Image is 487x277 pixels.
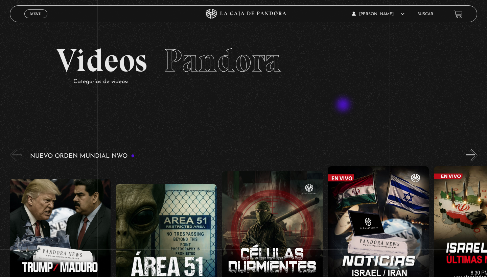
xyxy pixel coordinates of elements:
[454,9,463,19] a: View your shopping cart
[10,149,22,161] button: Previous
[56,45,431,77] h2: Videos
[164,41,281,80] span: Pandora
[73,77,431,87] p: Categorías de videos:
[352,12,404,16] span: [PERSON_NAME]
[30,153,135,159] h3: Nuevo Orden Mundial NWO
[28,18,44,22] span: Cerrar
[466,149,478,161] button: Next
[30,12,41,16] span: Menu
[417,12,433,16] a: Buscar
